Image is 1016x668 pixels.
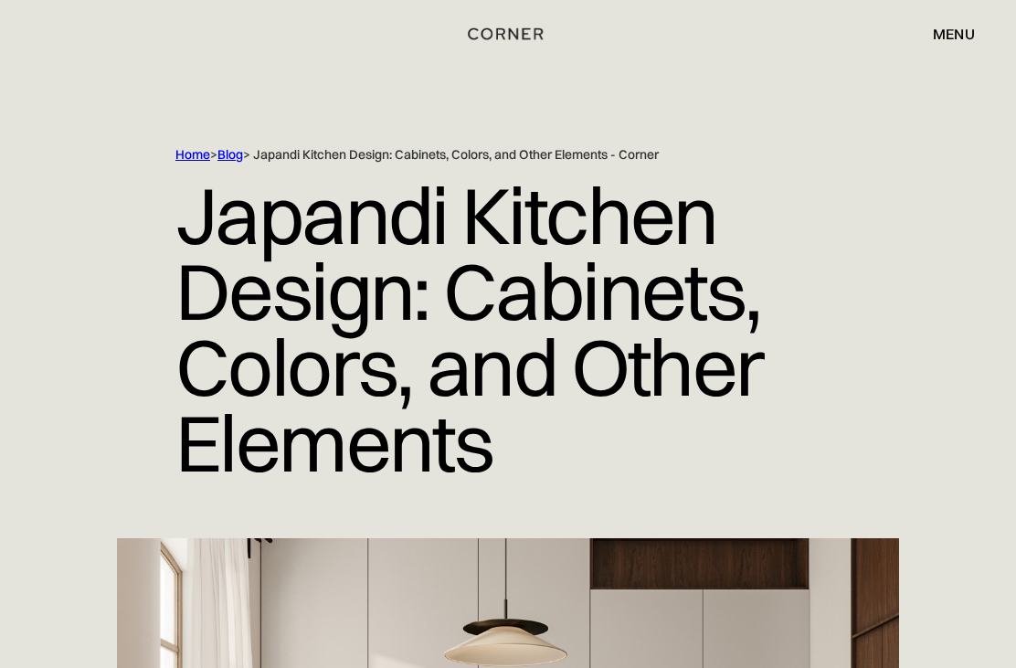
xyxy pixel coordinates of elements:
[458,22,558,46] a: home
[915,18,975,49] div: menu
[933,27,975,41] div: menu
[217,146,243,163] a: Blog
[175,146,841,164] div: > > Japandi Kitchen Design: Cabinets, Colors, and Other Elements - Corner
[175,164,841,495] h1: Japandi Kitchen Design: Cabinets, Colors, and Other Elements
[175,146,210,163] a: Home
